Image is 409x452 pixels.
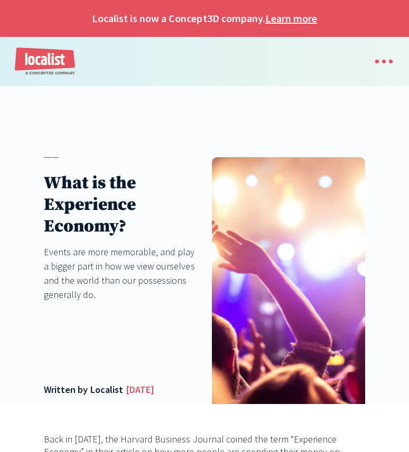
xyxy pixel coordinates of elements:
div: [DATE] [126,382,154,397]
div: Localist [90,382,123,397]
div: Written by [44,382,88,397]
a: Learn more [265,11,317,26]
a: home [15,47,77,75]
div: Events are more memorable, and play a bigger part in how we view ourselves and the world than our... [44,245,197,302]
h1: What is the Experience Economy? [44,172,197,237]
div: menu [364,50,394,73]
